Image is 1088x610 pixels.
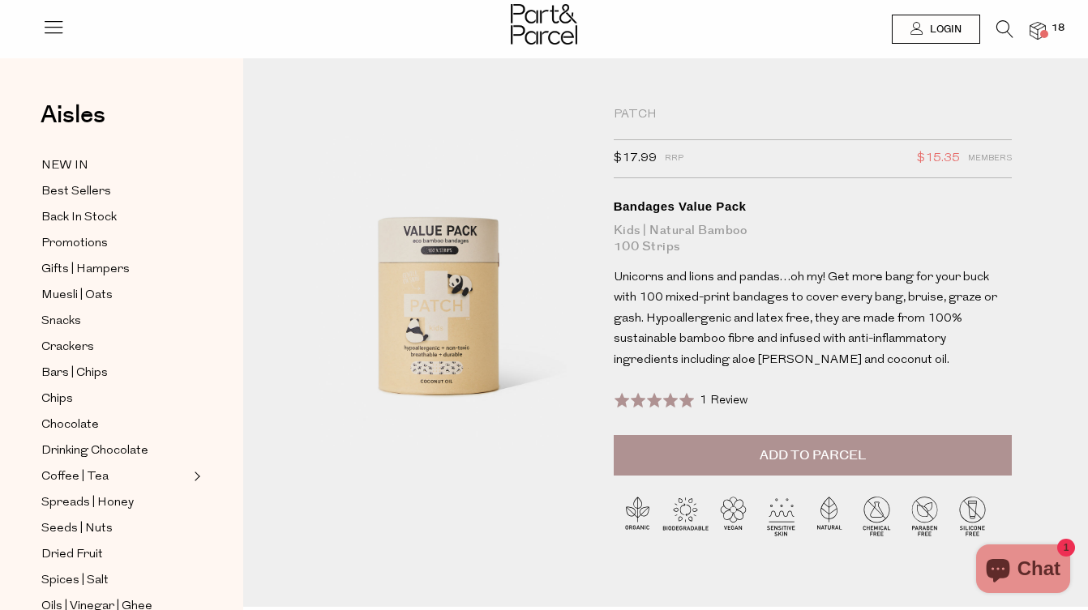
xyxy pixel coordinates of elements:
[41,260,130,279] span: Gifts | Hampers
[41,415,189,435] a: Chocolate
[41,182,111,202] span: Best Sellers
[665,148,683,169] span: RRP
[41,312,81,331] span: Snacks
[917,148,960,169] span: $15.35
[41,518,189,539] a: Seeds | Nuts
[41,208,117,228] span: Back In Stock
[41,364,108,383] span: Bars | Chips
[614,271,997,366] span: Unicorns and lions and pandas…oh my! Get more bang for your buck with 100 mixed-print bandages to...
[41,337,189,357] a: Crackers
[968,148,1012,169] span: Members
[41,389,189,409] a: Chips
[614,492,662,540] img: P_P-ICONS-Live_Bec_V11_Organic.svg
[41,234,108,254] span: Promotions
[614,107,1012,123] div: Patch
[41,545,103,565] span: Dried Fruit
[805,492,853,540] img: P_P-ICONS-Live_Bec_V11_Natural.svg
[41,259,189,279] a: Gifts | Hampers
[41,519,113,539] span: Seeds | Nuts
[971,544,1075,597] inbox-online-store-chat: Shopify online store chat
[709,492,757,540] img: P_P-ICONS-Live_Bec_V11_Vegan.svg
[41,156,189,176] a: NEW IN
[41,493,189,513] a: Spreads | Honey
[41,390,73,409] span: Chips
[41,286,113,305] span: Muesli | Oats
[41,570,189,591] a: Spices | Salt
[41,181,189,202] a: Best Sellers
[41,441,189,461] a: Drinking Chocolate
[41,467,109,487] span: Coffee | Tea
[41,156,88,176] span: NEW IN
[41,467,189,487] a: Coffee | Tea
[614,198,1012,215] div: Bandages Value Pack
[700,395,747,407] span: 1 Review
[662,492,709,540] img: P_P-ICONS-Live_Bec_V11_Biodegradable.svg
[614,435,1012,476] button: Add to Parcel
[926,23,962,36] span: Login
[949,492,996,540] img: P_P-ICONS-Live_Bec_V11_Silicone_Free.svg
[41,311,189,331] a: Snacks
[41,97,105,133] span: Aisles
[41,207,189,228] a: Back In Stock
[41,416,99,435] span: Chocolate
[41,338,94,357] span: Crackers
[511,4,577,45] img: Part&Parcel
[853,492,901,540] img: P_P-ICONS-Live_Bec_V11_Chemical_Free.svg
[292,107,589,458] img: Bandages Value Pack
[41,544,189,565] a: Dried Fruit
[41,442,148,461] span: Drinking Chocolate
[41,285,189,305] a: Muesli | Oats
[41,493,134,513] span: Spreads | Honey
[41,103,105,143] a: Aisles
[1047,21,1069,36] span: 18
[757,492,805,540] img: P_P-ICONS-Live_Bec_V11_Sensitive_Skin.svg
[41,571,109,591] span: Spices | Salt
[1030,22,1046,39] a: 18
[614,223,1012,255] div: Kids | Natural Bamboo 100 Strips
[760,446,866,465] span: Add to Parcel
[41,233,189,254] a: Promotions
[41,363,189,383] a: Bars | Chips
[892,15,980,44] a: Login
[190,467,201,486] button: Expand/Collapse Coffee | Tea
[901,492,949,540] img: P_P-ICONS-Live_Bec_V11_Paraben_Free.svg
[614,148,657,169] span: $17.99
